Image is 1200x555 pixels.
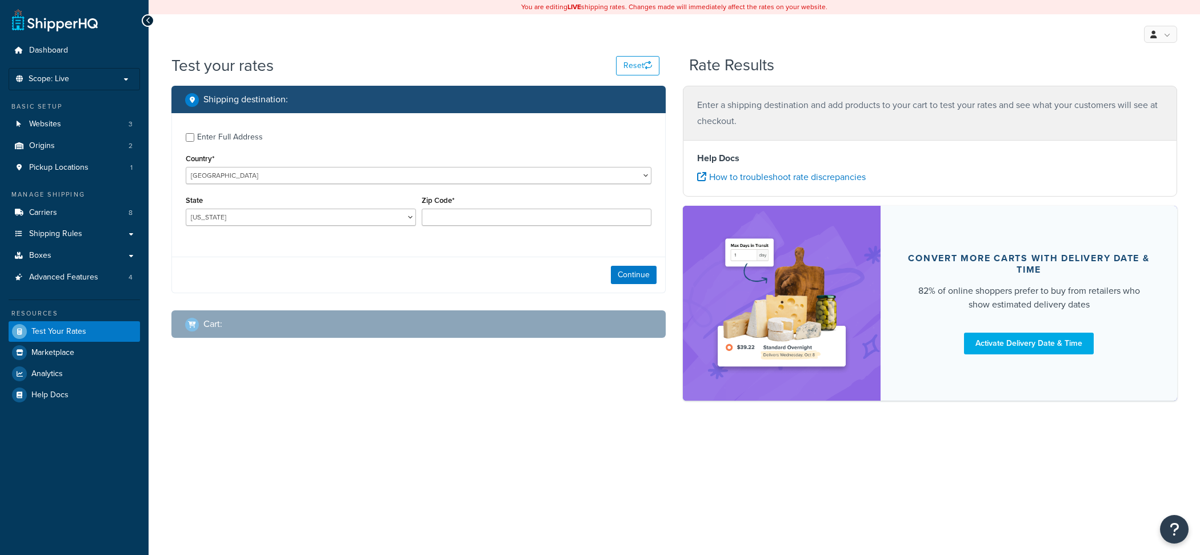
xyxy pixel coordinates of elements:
img: feature-image-ddt-36eae7f7280da8017bfb280eaccd9c446f90b1fe08728e4019434db127062ab4.png [710,223,853,384]
span: 3 [129,119,133,129]
p: Enter a shipping destination and add products to your cart to test your rates and see what your c... [697,97,1163,129]
span: Pickup Locations [29,163,89,173]
span: 2 [129,141,133,151]
h2: Cart : [203,319,222,329]
button: Continue [611,266,657,284]
a: Advanced Features4 [9,267,140,288]
a: Shipping Rules [9,223,140,245]
a: Marketplace [9,342,140,363]
span: Analytics [31,369,63,379]
a: Origins2 [9,135,140,157]
span: Boxes [29,251,51,261]
h1: Test your rates [171,54,274,77]
h4: Help Docs [697,151,1163,165]
a: Dashboard [9,40,140,61]
span: 8 [129,208,133,218]
span: Carriers [29,208,57,218]
input: Enter Full Address [186,133,194,142]
li: Carriers [9,202,140,223]
a: Websites3 [9,114,140,135]
h2: Shipping destination : [203,94,288,105]
span: Test Your Rates [31,327,86,337]
span: Websites [29,119,61,129]
span: Shipping Rules [29,229,82,239]
div: Resources [9,309,140,318]
div: Enter Full Address [197,129,263,145]
h2: Rate Results [689,57,774,74]
div: Manage Shipping [9,190,140,199]
span: Scope: Live [29,74,69,84]
button: Open Resource Center [1160,515,1189,544]
a: Pickup Locations1 [9,157,140,178]
label: Country* [186,154,214,163]
a: Boxes [9,245,140,266]
li: Websites [9,114,140,135]
b: LIVE [567,2,581,12]
span: Help Docs [31,390,69,400]
a: Analytics [9,364,140,384]
div: 82% of online shoppers prefer to buy from retailers who show estimated delivery dates [908,284,1150,312]
a: Carriers8 [9,202,140,223]
a: Help Docs [9,385,140,405]
a: Activate Delivery Date & Time [964,333,1094,354]
a: How to troubleshoot rate discrepancies [697,170,866,183]
button: Reset [616,56,659,75]
span: Dashboard [29,46,68,55]
div: Basic Setup [9,102,140,111]
a: Test Your Rates [9,321,140,342]
span: 1 [130,163,133,173]
span: Advanced Features [29,273,98,282]
li: Pickup Locations [9,157,140,178]
div: Convert more carts with delivery date & time [908,253,1150,275]
label: State [186,196,203,205]
span: Marketplace [31,348,74,358]
li: Advanced Features [9,267,140,288]
label: Zip Code* [422,196,454,205]
li: Origins [9,135,140,157]
span: 4 [129,273,133,282]
span: Origins [29,141,55,151]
